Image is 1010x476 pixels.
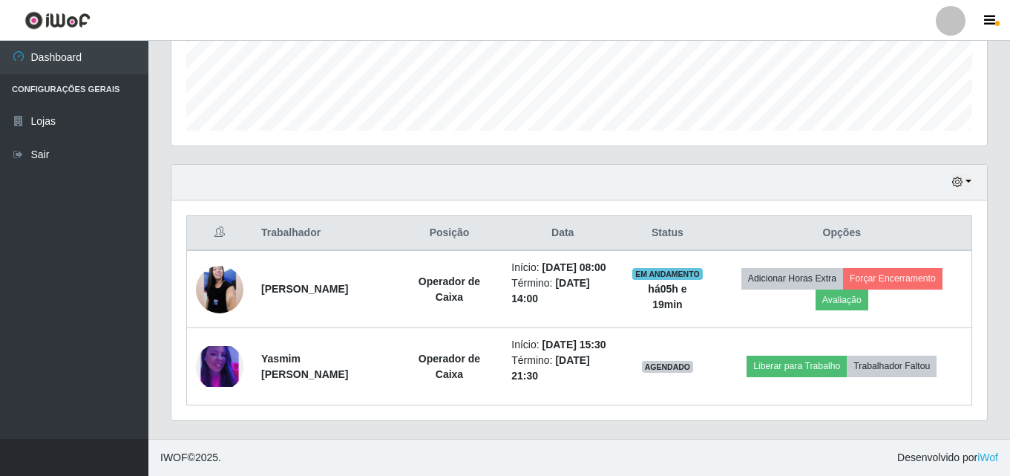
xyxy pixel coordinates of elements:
[542,339,606,351] time: [DATE] 15:30
[502,216,623,251] th: Data
[632,268,703,280] span: EM ANDAMENTO
[741,268,843,289] button: Adicionar Horas Extra
[196,346,243,387] img: 1704253310544.jpeg
[511,353,614,384] li: Término:
[897,450,998,466] span: Desenvolvido por
[642,361,694,373] span: AGENDADO
[160,450,221,466] span: © 2025 .
[419,353,480,380] strong: Operador de Caixa
[623,216,712,251] th: Status
[648,283,686,310] strong: há 05 h e 19 min
[511,337,614,353] li: Início:
[712,216,972,251] th: Opções
[160,451,188,463] span: IWOF
[511,260,614,276] li: Início:
[747,356,847,376] button: Liberar para Trabalho
[252,216,396,251] th: Trabalhador
[816,290,868,310] button: Avaliação
[511,276,614,307] li: Término:
[196,236,243,342] img: 1743178705406.jpeg
[847,356,937,376] button: Trabalhador Faltou
[977,451,998,463] a: iWof
[261,353,348,380] strong: Yasmim [PERSON_NAME]
[261,283,348,295] strong: [PERSON_NAME]
[396,216,503,251] th: Posição
[419,276,480,303] strong: Operador de Caixa
[843,268,942,289] button: Forçar Encerramento
[24,11,91,30] img: CoreUI Logo
[542,261,606,273] time: [DATE] 08:00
